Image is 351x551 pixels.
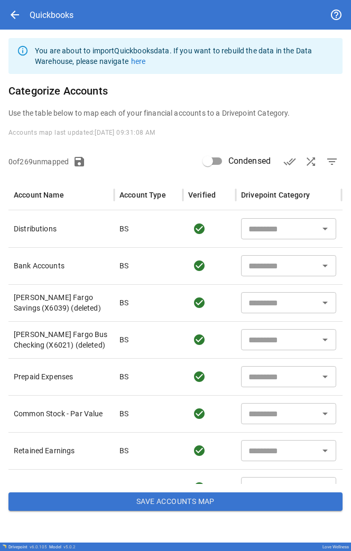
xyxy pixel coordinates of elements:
[8,82,343,99] h6: Categorize Accounts
[8,8,21,21] span: arrow_back
[283,155,296,168] span: done_all
[8,545,47,549] div: Drivepoint
[300,151,321,172] button: AI Auto-Map Accounts
[318,295,332,310] button: Open
[119,445,128,456] p: BS
[8,108,343,118] p: Use the table below to map each of your financial accounts to a Drivepoint Category.
[8,156,69,167] p: 0 of 269 unmapped
[8,129,155,136] span: Accounts map last updated: [DATE] 09:31:08 AM
[2,544,6,548] img: Drivepoint
[14,223,109,234] p: Distributions
[119,191,166,199] div: Account Type
[318,406,332,421] button: Open
[279,151,300,172] button: Verify Accounts
[14,445,109,456] p: Retained Earnings
[8,492,343,511] button: Save Accounts Map
[35,41,334,71] div: You are about to import Quickbooks data. If you want to rebuild the data in the Data Warehouse, p...
[119,297,128,308] p: BS
[326,155,338,168] span: filter_list
[322,545,349,549] div: Love Wellness
[14,371,109,382] p: Prepaid Expenses
[30,10,73,20] div: Quickbooks
[119,223,128,234] p: BS
[30,545,47,549] span: v 6.0.105
[318,258,332,273] button: Open
[14,329,109,350] p: [PERSON_NAME] Fargo Bus Checking (X6021) (deleted)
[14,191,64,199] div: Account Name
[318,369,332,384] button: Open
[119,334,128,345] p: BS
[14,260,109,271] p: Bank Accounts
[321,151,343,172] button: Show Unmapped Accounts Only
[228,155,271,167] span: Condensed
[318,332,332,347] button: Open
[119,371,128,382] p: BS
[14,292,109,313] p: [PERSON_NAME] Fargo Savings (X6039) (deleted)
[318,443,332,458] button: Open
[188,191,216,199] div: Verified
[49,545,76,549] div: Model
[131,57,146,66] a: here
[119,408,128,419] p: BS
[241,191,310,199] div: Drivepoint Category
[14,408,109,419] p: Common Stock - Par Value
[63,545,76,549] span: v 5.0.2
[304,155,317,168] span: shuffle
[318,221,332,236] button: Open
[119,260,128,271] p: BS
